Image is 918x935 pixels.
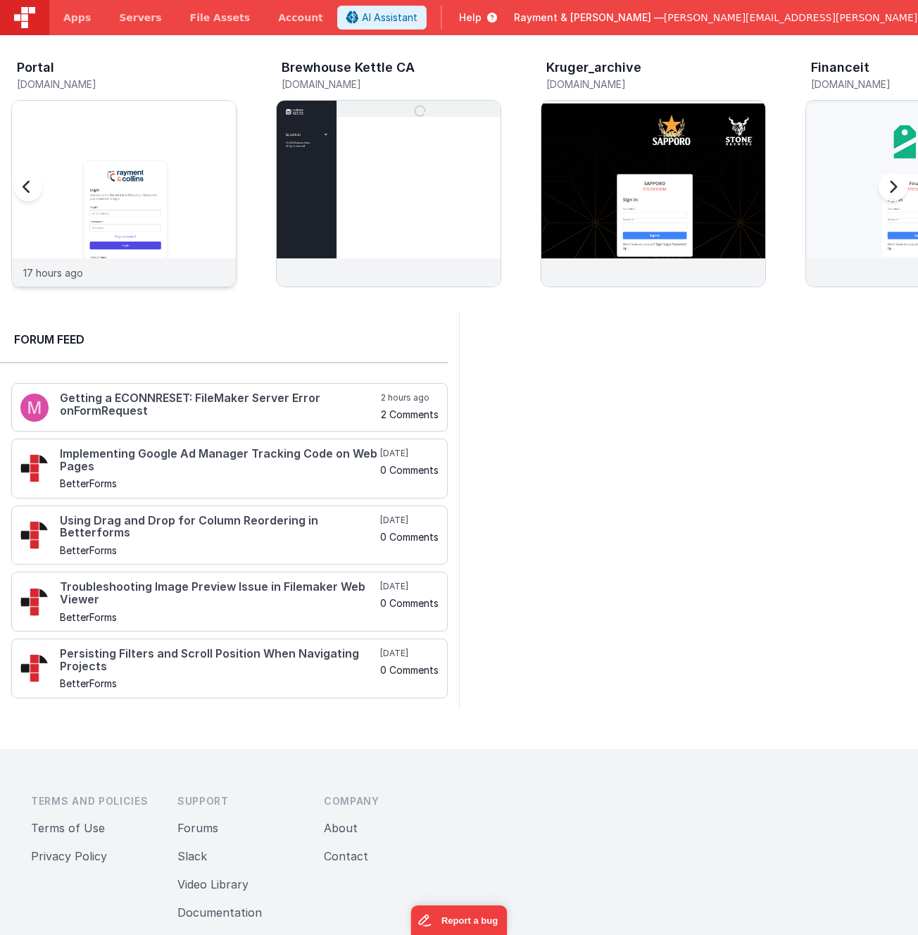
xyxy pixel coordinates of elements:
button: About [324,820,358,836]
button: Documentation [177,904,262,921]
a: Persisting Filters and Scroll Position When Navigating Projects BetterForms [DATE] 0 Comments [11,639,448,698]
img: 100.png [20,394,49,422]
a: Privacy Policy [31,849,107,863]
h3: Portal [17,61,54,75]
h5: BetterForms [60,478,377,489]
a: Using Drag and Drop for Column Reordering in Betterforms BetterForms [DATE] 0 Comments [11,506,448,565]
h5: 0 Comments [380,532,439,542]
button: Video Library [177,876,249,893]
iframe: Marker.io feedback button [411,905,508,935]
h5: 0 Comments [380,598,439,608]
h3: Brewhouse Kettle CA [282,61,415,75]
h3: Support [177,794,301,808]
h2: Forum Feed [14,331,434,348]
h5: 0 Comments [380,465,439,475]
h5: [DATE] [380,515,439,526]
button: Forums [177,820,218,836]
a: About [324,821,358,835]
h5: 2 Comments [381,409,439,420]
span: Apps [63,11,91,25]
span: Servers [119,11,161,25]
h5: [DOMAIN_NAME] [17,79,237,89]
span: AI Assistant [362,11,417,25]
a: Implementing Google Ad Manager Tracking Code on Web Pages BetterForms [DATE] 0 Comments [11,439,448,498]
h3: Financeit [811,61,869,75]
img: 295_2.png [20,654,49,682]
h5: [DOMAIN_NAME] [282,79,501,89]
a: Slack [177,849,207,863]
span: Help [459,11,482,25]
h5: [DOMAIN_NAME] [546,79,766,89]
h4: Getting a ECONNRESET: FileMaker Server Error onFormRequest [60,392,378,417]
h5: 2 hours ago [381,392,439,403]
button: AI Assistant [337,6,427,30]
h5: [DATE] [380,448,439,459]
h4: Troubleshooting Image Preview Issue in Filemaker Web Viewer [60,581,377,605]
a: Troubleshooting Image Preview Issue in Filemaker Web Viewer BetterForms [DATE] 0 Comments [11,572,448,632]
h4: Using Drag and Drop for Column Reordering in Betterforms [60,515,377,539]
img: 295_2.png [20,454,49,482]
h4: Persisting Filters and Scroll Position When Navigating Projects [60,648,377,672]
span: Rayment & [PERSON_NAME] — [514,11,664,25]
h5: [DATE] [380,581,439,592]
img: 295_2.png [20,521,49,549]
img: 295_2.png [20,588,49,616]
h5: BetterForms [60,545,377,556]
a: Getting a ECONNRESET: FileMaker Server Error onFormRequest 2 hours ago 2 Comments [11,383,448,432]
a: Terms of Use [31,821,105,835]
h4: Implementing Google Ad Manager Tracking Code on Web Pages [60,448,377,472]
h5: [DATE] [380,648,439,659]
h5: 0 Comments [380,665,439,675]
button: Contact [324,848,368,865]
h3: Company [324,794,448,808]
button: Slack [177,848,207,865]
h5: BetterForms [60,612,377,622]
h5: BetterForms [60,678,377,689]
span: File Assets [190,11,251,25]
h3: Kruger_archive [546,61,641,75]
h3: Terms and Policies [31,794,155,808]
